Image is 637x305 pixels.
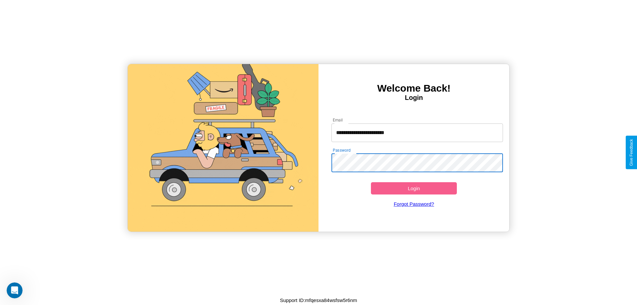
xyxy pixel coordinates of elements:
a: Forgot Password? [328,194,500,213]
label: Email [333,117,343,123]
h3: Welcome Back! [318,83,509,94]
h4: Login [318,94,509,102]
iframe: Intercom live chat [7,282,23,298]
label: Password [333,147,350,153]
div: Give Feedback [629,139,634,166]
img: gif [128,64,318,232]
p: Support ID: mfqesxa84wsfsw5r6nm [280,296,357,305]
button: Login [371,182,457,194]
